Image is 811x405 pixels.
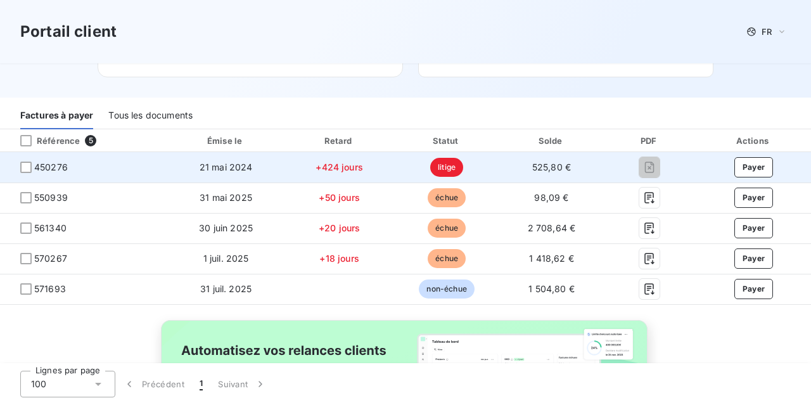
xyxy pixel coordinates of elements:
span: non-échue [419,280,474,299]
div: Émise le [169,134,283,147]
span: litige [430,158,463,177]
button: Payer [734,248,774,269]
div: Tous les documents [108,103,193,129]
span: échue [428,249,466,268]
span: 21 mai 2024 [200,162,253,172]
span: 31 juil. 2025 [200,283,252,294]
span: 2 708,64 € [528,222,576,233]
span: échue [428,219,466,238]
button: Suivant [210,371,274,397]
span: 561340 [34,222,67,235]
button: 1 [192,371,210,397]
span: +18 jours [319,253,359,264]
span: 450276 [34,161,68,174]
span: 571693 [34,283,66,295]
span: +20 jours [319,222,360,233]
span: échue [428,188,466,207]
button: Payer [734,188,774,208]
span: 1 juil. 2025 [203,253,249,264]
span: FR [762,27,772,37]
span: 550939 [34,191,68,204]
span: 1 [200,378,203,390]
span: +50 jours [319,192,359,203]
span: 5 [85,135,96,146]
span: 100 [31,378,46,390]
button: Payer [734,279,774,299]
span: +424 jours [316,162,363,172]
div: Référence [10,135,80,146]
div: Statut [396,134,497,147]
span: 525,80 € [532,162,571,172]
button: Payer [734,218,774,238]
span: 1 418,62 € [529,253,574,264]
button: Payer [734,157,774,177]
div: Retard [288,134,391,147]
span: 1 504,80 € [528,283,575,294]
button: Précédent [115,371,192,397]
div: PDF [606,134,694,147]
div: Factures à payer [20,103,93,129]
h3: Portail client [20,20,117,43]
div: Actions [699,134,808,147]
span: 98,09 € [534,192,568,203]
span: 31 mai 2025 [200,192,252,203]
div: Solde [502,134,601,147]
span: 30 juin 2025 [199,222,253,233]
span: 570267 [34,252,67,265]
